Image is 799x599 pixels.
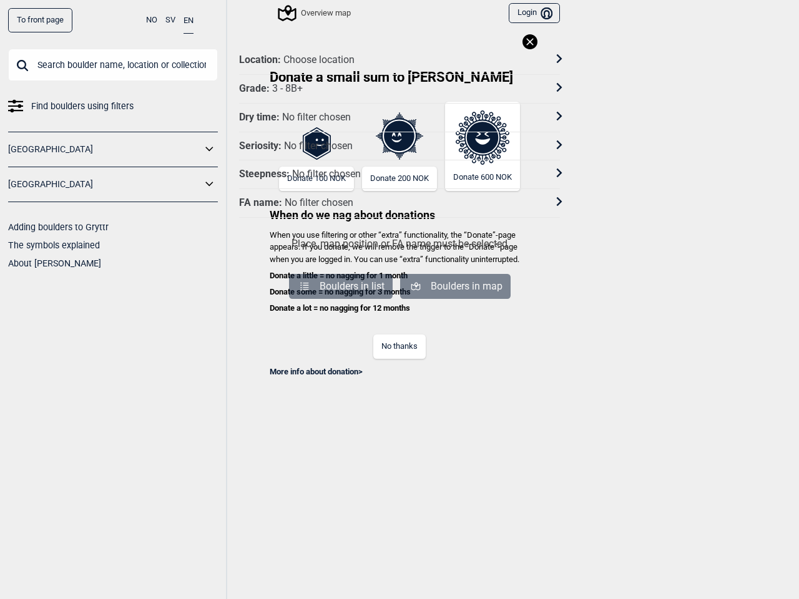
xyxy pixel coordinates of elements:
a: To front page [8,8,72,32]
div: Seriosity : [239,140,282,153]
a: [GEOGRAPHIC_DATA] [8,175,202,193]
a: Adding boulders to Gryttr [8,222,109,232]
div: FA name : [239,197,282,210]
span: Find boulders using filters [31,97,134,115]
div: Location : [239,54,281,67]
button: Boulders in list [289,274,393,299]
button: EN [184,8,194,34]
div: Steepness : [239,168,290,181]
div: Dry time : [239,111,280,124]
div: Grade : [239,82,270,95]
div: 3 - 8B+ [272,82,303,95]
p: Place, map position or FA name must be selected [247,236,552,251]
a: Find boulders using filters [8,97,218,115]
a: [GEOGRAPHIC_DATA] [8,140,202,158]
div: No filter chosen [282,111,351,124]
input: Search boulder name, location or collection [8,49,218,81]
button: SV [165,8,175,32]
div: No filter chosen [292,168,361,181]
div: Overview map [280,6,351,21]
div: No filter chosen [285,197,353,210]
button: Boulders in map [400,274,511,299]
div: No filter chosen [284,140,353,153]
button: Login [509,3,560,24]
div: Choose location [283,54,355,67]
a: The symbols explained [8,240,100,250]
a: About [PERSON_NAME] [8,258,101,268]
button: NO [146,8,157,32]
